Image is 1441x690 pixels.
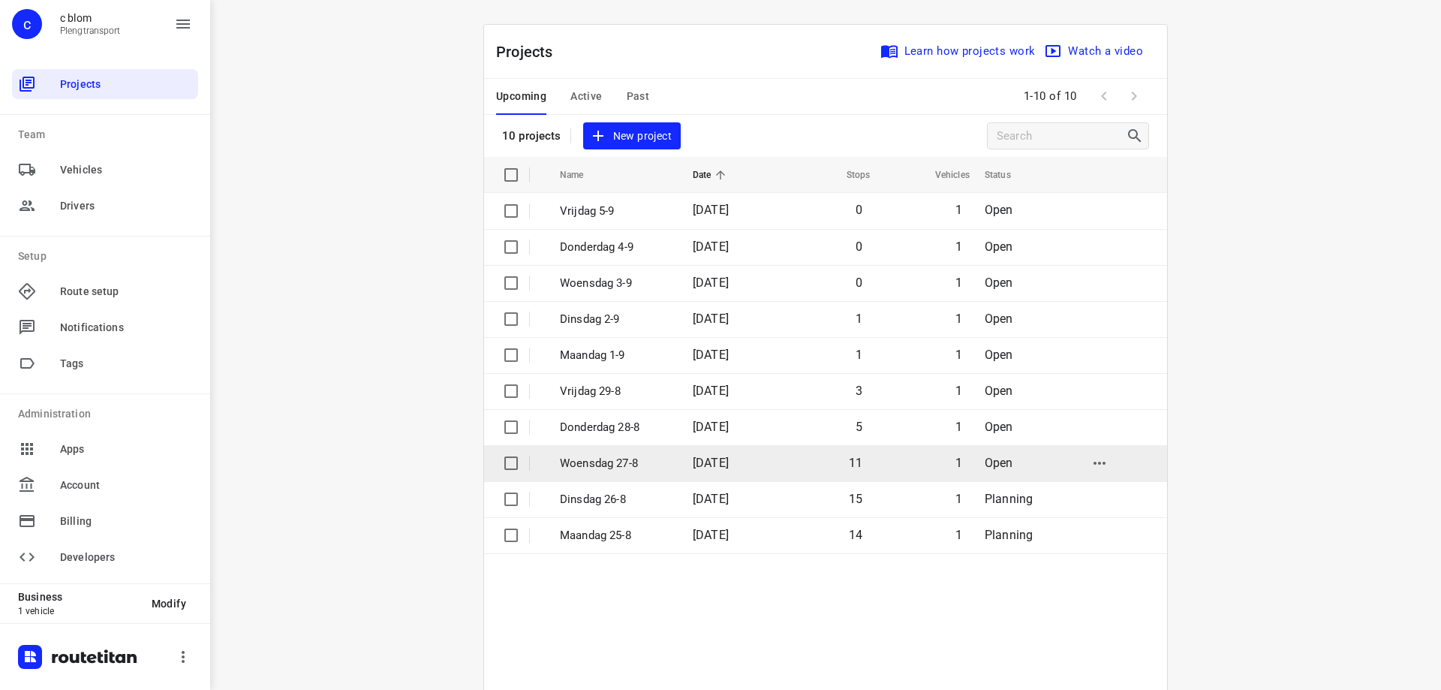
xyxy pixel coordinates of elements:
[152,598,186,610] span: Modify
[18,127,198,143] p: Team
[12,191,198,221] div: Drivers
[12,312,198,342] div: Notifications
[693,166,731,184] span: Date
[18,249,198,264] p: Setup
[985,420,1013,434] span: Open
[570,87,602,106] span: Active
[985,384,1013,398] span: Open
[985,312,1013,326] span: Open
[955,348,962,362] span: 1
[693,348,729,362] span: [DATE]
[592,127,672,146] span: New project
[18,606,140,616] p: 1 vehicle
[560,383,670,400] p: Vrijdag 29-8
[955,492,962,506] span: 1
[627,87,650,106] span: Past
[693,384,729,398] span: [DATE]
[693,456,729,470] span: [DATE]
[985,528,1033,542] span: Planning
[502,129,561,143] p: 10 projects
[849,492,862,506] span: 15
[60,441,192,457] span: Apps
[496,87,546,106] span: Upcoming
[18,406,198,422] p: Administration
[985,456,1013,470] span: Open
[985,492,1033,506] span: Planning
[856,384,862,398] span: 3
[985,276,1013,290] span: Open
[856,276,862,290] span: 0
[560,527,670,544] p: Maandag 25-8
[560,311,670,328] p: Dinsdag 2-9
[60,356,192,372] span: Tags
[12,69,198,99] div: Projects
[1018,80,1083,113] span: 1-10 of 10
[12,506,198,536] div: Billing
[60,514,192,529] span: Billing
[955,420,962,434] span: 1
[583,122,681,150] button: New project
[12,470,198,500] div: Account
[140,590,198,617] button: Modify
[955,384,962,398] span: 1
[560,239,670,256] p: Donderdag 4-9
[693,492,729,506] span: [DATE]
[60,550,192,565] span: Developers
[12,155,198,185] div: Vehicles
[1126,127,1148,145] div: Search
[18,591,140,603] p: Business
[60,198,192,214] span: Drivers
[955,456,962,470] span: 1
[12,276,198,306] div: Route setup
[60,12,121,24] p: c blom
[1089,81,1119,111] span: Previous Page
[985,348,1013,362] span: Open
[955,312,962,326] span: 1
[827,166,871,184] span: Stops
[60,26,121,36] p: Plengtransport
[693,276,729,290] span: [DATE]
[560,419,670,436] p: Donderdag 28-8
[955,276,962,290] span: 1
[12,542,198,572] div: Developers
[856,240,862,254] span: 0
[916,166,970,184] span: Vehicles
[955,240,962,254] span: 1
[856,312,862,326] span: 1
[560,203,670,220] p: Vrijdag 5-9
[955,528,962,542] span: 1
[12,9,42,39] div: c
[12,434,198,464] div: Apps
[60,77,192,92] span: Projects
[955,203,962,217] span: 1
[985,203,1013,217] span: Open
[693,240,729,254] span: [DATE]
[856,348,862,362] span: 1
[496,41,565,63] p: Projects
[693,312,729,326] span: [DATE]
[856,420,862,434] span: 5
[560,275,670,292] p: Woensdag 3-9
[985,240,1013,254] span: Open
[12,348,198,378] div: Tags
[856,203,862,217] span: 0
[693,420,729,434] span: [DATE]
[849,456,862,470] span: 11
[560,491,670,508] p: Dinsdag 26-8
[560,166,603,184] span: Name
[693,203,729,217] span: [DATE]
[997,125,1126,148] input: Search projects
[1119,81,1149,111] span: Next Page
[693,528,729,542] span: [DATE]
[985,166,1030,184] span: Status
[560,347,670,364] p: Maandag 1-9
[60,284,192,300] span: Route setup
[849,528,862,542] span: 14
[560,455,670,472] p: Woensdag 27-8
[60,162,192,178] span: Vehicles
[60,320,192,336] span: Notifications
[60,478,192,493] span: Account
